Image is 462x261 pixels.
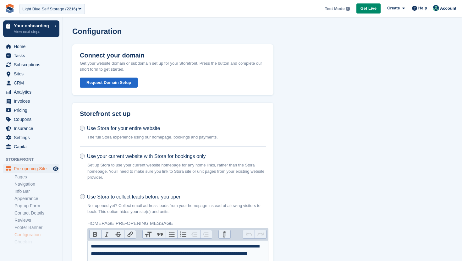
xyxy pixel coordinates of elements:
[87,203,266,215] p: Not opened yet? Collect email address leads from your homepage instead of allowing visitors to bo...
[5,4,14,13] img: stora-icon-8386f47178a22dfd0bd8f6a31ec36ba5ce8667c1dd55bd0f319d3a0aa187defe.svg
[87,220,268,227] label: Homepage pre-opening message
[3,115,59,124] a: menu
[52,165,59,172] a: Preview store
[22,6,77,12] div: Light Blue Self Storage (2216)
[14,42,52,51] span: Home
[189,230,201,238] button: Decrease Level
[87,162,266,181] p: Set up Stora to use your current website homepage for any home links, rather than the Stora homep...
[90,230,101,238] button: Bold
[3,164,59,173] a: menu
[143,230,154,238] button: Heading
[14,79,52,87] span: CRM
[3,60,59,69] a: menu
[80,60,266,73] p: Get your website domain or subdomain set up for your Storefront. Press the button and complete ou...
[14,124,52,133] span: Insurance
[14,164,52,173] span: Pre-opening Site
[3,133,59,142] a: menu
[14,142,52,151] span: Capital
[14,225,59,231] a: Footer Banner
[387,5,400,11] span: Create
[14,29,51,35] p: View next steps
[87,154,206,159] span: Use your current website with Stora for bookings only
[14,246,59,252] a: Booking form links
[360,5,377,12] span: Get Live
[113,230,124,238] button: Strikethrough
[14,196,59,202] a: Appearance
[3,51,59,60] a: menu
[418,5,427,11] span: Help
[201,230,212,238] button: Increase Level
[325,6,344,12] span: Test Mode
[14,51,52,60] span: Tasks
[14,88,52,96] span: Analytics
[14,106,52,115] span: Pricing
[177,230,189,238] button: Numbers
[14,97,52,106] span: Invoices
[243,230,255,238] button: Undo
[3,88,59,96] a: menu
[255,230,266,238] button: Redo
[14,69,52,78] span: Sites
[3,42,59,51] a: menu
[14,133,52,142] span: Settings
[154,230,166,238] button: Quote
[14,181,59,187] a: Navigation
[14,239,59,245] a: Check-in
[6,156,63,163] span: Storefront
[14,115,52,124] span: Coupons
[3,97,59,106] a: menu
[14,232,59,238] a: Configuration
[3,142,59,151] a: menu
[433,5,439,11] img: Jennifer Ofodile
[166,230,177,238] button: Bullets
[3,79,59,87] a: menu
[219,230,230,238] button: Attach Files
[440,5,456,12] span: Account
[346,7,350,11] img: icon-info-grey-7440780725fd019a000dd9b08b2336e03edf1995a4989e88bcd33f0948082b44.svg
[3,106,59,115] a: menu
[14,60,52,69] span: Subscriptions
[14,217,59,223] a: Reviews
[80,52,145,59] h2: Connect your domain
[72,27,122,35] h1: Configuration
[87,126,160,131] span: Use Stora for your entire website
[356,3,381,14] a: Get Live
[3,69,59,78] a: menu
[14,203,59,209] a: Pop-up Form
[3,20,59,37] a: Your onboarding View next steps
[80,126,85,131] input: Use Stora for your entire website The full Stora experience using our homepage, bookings and paym...
[3,124,59,133] a: menu
[14,188,59,194] a: Info Bar
[14,174,59,180] a: Pages
[14,210,59,216] a: Contact Details
[80,194,85,199] input: Use Stora to collect leads before you open Not opened yet? Collect email address leads from your ...
[80,78,138,88] button: Request Domain Setup
[80,154,85,159] input: Use your current website with Stora for bookings only Set up Stora to use your current website ho...
[14,24,51,28] p: Your onboarding
[87,194,182,199] span: Use Stora to collect leads before you open
[80,110,266,117] h2: Storefront set up
[87,134,218,140] p: The full Stora experience using our homepage, bookings and payments.
[101,230,113,238] button: Italic
[124,230,136,238] button: Link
